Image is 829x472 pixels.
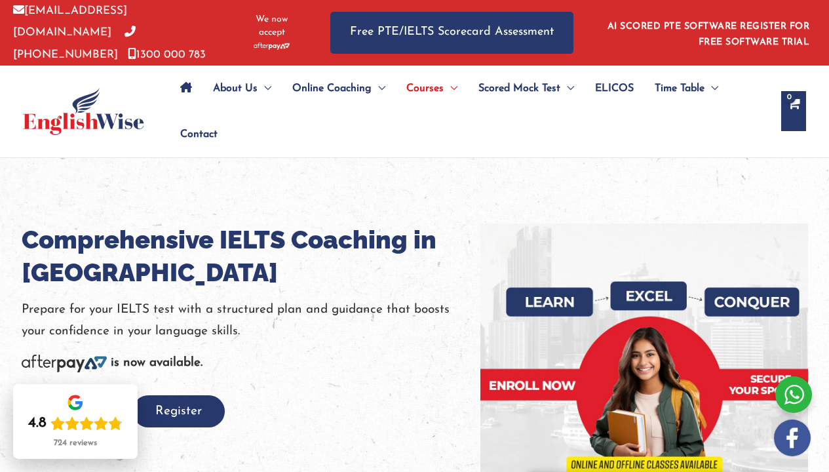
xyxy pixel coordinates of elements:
[396,66,468,111] a: CoursesMenu Toggle
[372,66,385,111] span: Menu Toggle
[213,66,258,111] span: About Us
[704,66,718,111] span: Menu Toggle
[28,414,47,433] div: 4.8
[774,420,811,456] img: white-facebook.png
[111,357,202,369] b: is now available.
[330,12,573,53] a: Free PTE/IELTS Scorecard Assessment
[468,66,585,111] a: Scored Mock TestMenu Toggle
[585,66,644,111] a: ELICOS
[478,66,560,111] span: Scored Mock Test
[54,438,97,448] div: 724 reviews
[607,22,810,47] a: AI SCORED PTE SOFTWARE REGISTER FOR FREE SOFTWARE TRIAL
[170,111,218,157] a: Contact
[600,11,816,54] aside: Header Widget 1
[292,66,372,111] span: Online Coaching
[22,224,480,289] h1: Comprehensive IELTS Coaching in [GEOGRAPHIC_DATA]
[22,299,480,343] p: Prepare for your IELTS test with a structured plan and guidance that boosts your confidence in yo...
[406,66,444,111] span: Courses
[282,66,396,111] a: Online CoachingMenu Toggle
[444,66,457,111] span: Menu Toggle
[23,88,144,135] img: cropped-ew-logo
[170,66,768,157] nav: Site Navigation: Main Menu
[132,395,225,427] button: Register
[258,66,271,111] span: Menu Toggle
[246,13,298,39] span: We now accept
[22,355,107,372] img: Afterpay-Logo
[128,49,206,60] a: 1300 000 783
[13,27,136,60] a: [PHONE_NUMBER]
[132,405,225,418] a: Register
[180,111,218,157] span: Contact
[202,66,282,111] a: About UsMenu Toggle
[28,414,123,433] div: Rating: 4.8 out of 5
[254,43,290,50] img: Afterpay-Logo
[655,66,704,111] span: Time Table
[13,5,127,38] a: [EMAIL_ADDRESS][DOMAIN_NAME]
[781,91,806,131] a: View Shopping Cart, empty
[644,66,729,111] a: Time TableMenu Toggle
[595,66,634,111] span: ELICOS
[560,66,574,111] span: Menu Toggle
